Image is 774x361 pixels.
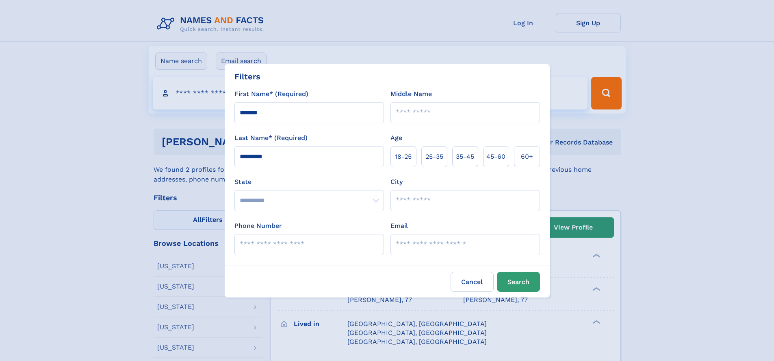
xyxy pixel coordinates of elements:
label: State [234,177,384,187]
span: 18‑25 [395,152,412,162]
label: Email [390,221,408,231]
label: City [390,177,403,187]
label: Age [390,133,402,143]
button: Search [497,272,540,292]
div: Filters [234,70,260,83]
label: Phone Number [234,221,282,231]
span: 60+ [521,152,533,162]
label: Last Name* (Required) [234,133,308,143]
label: First Name* (Required) [234,89,308,99]
span: 35‑45 [456,152,474,162]
span: 45‑60 [486,152,505,162]
label: Middle Name [390,89,432,99]
label: Cancel [451,272,494,292]
span: 25‑35 [425,152,443,162]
